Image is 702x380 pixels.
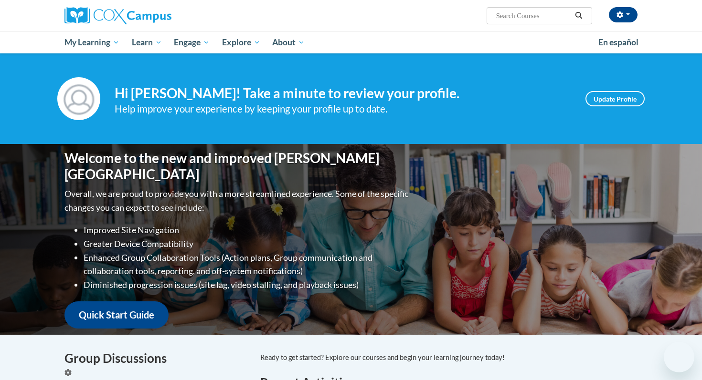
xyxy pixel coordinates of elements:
[64,301,169,329] a: Quick Start Guide
[115,85,571,102] h4: Hi [PERSON_NAME]! Take a minute to review your profile.
[64,37,119,48] span: My Learning
[222,37,260,48] span: Explore
[64,7,171,24] img: Cox Campus
[598,37,638,47] span: En español
[64,187,411,215] p: Overall, we are proud to provide you with a more streamlined experience. Some of the specific cha...
[272,37,305,48] span: About
[495,10,572,21] input: Search Courses
[126,31,168,53] a: Learn
[168,31,216,53] a: Engage
[84,278,411,292] li: Diminished progression issues (site lag, video stalling, and playback issues)
[572,10,586,21] button: Search
[216,31,266,53] a: Explore
[115,101,571,117] div: Help improve your experience by keeping your profile up to date.
[64,150,411,182] h1: Welcome to the new and improved [PERSON_NAME][GEOGRAPHIC_DATA]
[50,31,652,53] div: Main menu
[174,37,210,48] span: Engage
[58,31,126,53] a: My Learning
[266,31,311,53] a: About
[84,251,411,278] li: Enhanced Group Collaboration Tools (Action plans, Group communication and collaboration tools, re...
[664,342,694,372] iframe: Button to launch messaging window
[84,237,411,251] li: Greater Device Compatibility
[64,349,246,368] h4: Group Discussions
[84,223,411,237] li: Improved Site Navigation
[132,37,162,48] span: Learn
[64,7,246,24] a: Cox Campus
[585,91,645,106] a: Update Profile
[57,77,100,120] img: Profile Image
[609,7,638,22] button: Account Settings
[592,32,645,52] a: En español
